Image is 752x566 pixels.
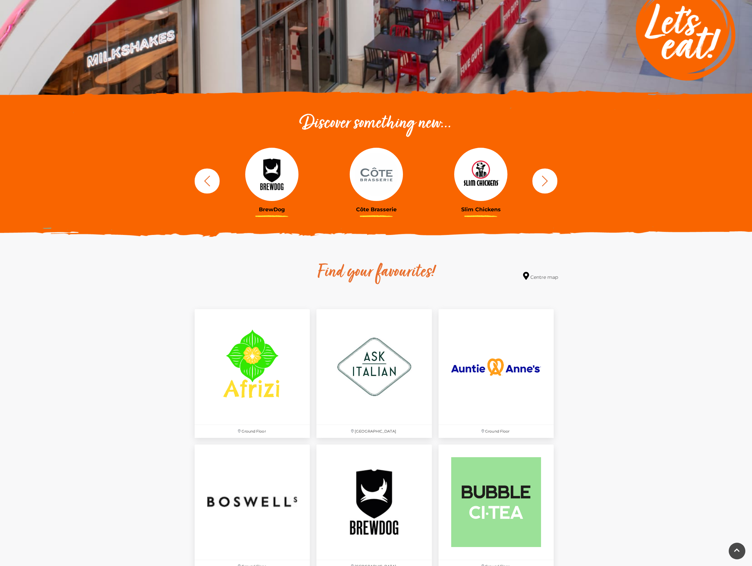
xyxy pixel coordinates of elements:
[191,113,561,134] h2: Discover something new...
[434,206,528,213] h3: Slim Chickens
[255,262,497,283] h2: Find your favourites!
[439,425,554,438] p: Ground Floor
[435,306,557,441] a: Ground Floor
[195,425,310,438] p: Ground Floor
[313,306,435,441] a: [GEOGRAPHIC_DATA]
[225,148,319,213] a: BrewDog
[523,272,558,281] a: Centre map
[329,148,424,213] a: Côte Brasserie
[225,206,319,213] h3: BrewDog
[329,206,424,213] h3: Côte Brasserie
[316,425,432,438] p: [GEOGRAPHIC_DATA]
[434,148,528,213] a: Slim Chickens
[191,306,313,441] a: Ground Floor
